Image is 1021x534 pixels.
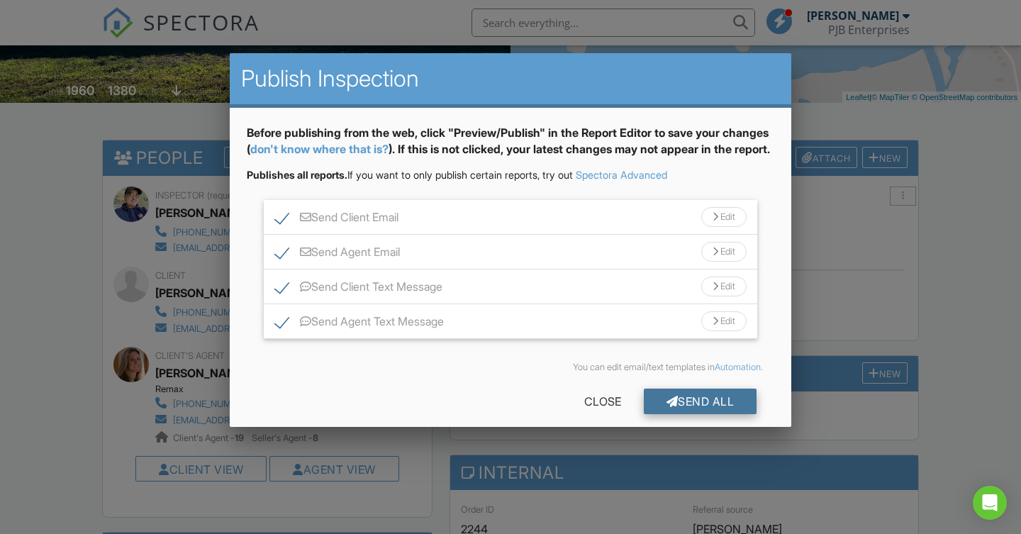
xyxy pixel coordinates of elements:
div: Before publishing from the web, click "Preview/Publish" in the Report Editor to save your changes... [247,125,774,168]
h2: Publish Inspection [241,65,780,93]
div: Open Intercom Messenger [973,486,1007,520]
label: Send Agent Email [275,245,400,263]
span: If you want to only publish certain reports, try out [247,169,573,181]
label: Send Client Text Message [275,280,442,298]
div: You can edit email/text templates in . [258,362,763,373]
div: Edit [701,311,747,331]
a: don't know where that is? [250,142,389,156]
div: Close [562,389,644,414]
a: Automation [715,362,761,372]
div: Send All [644,389,757,414]
strong: Publishes all reports. [247,169,347,181]
div: Edit [701,207,747,227]
label: Send Client Email [275,211,398,228]
div: Edit [701,242,747,262]
div: Edit [701,277,747,296]
label: Send Agent Text Message [275,315,444,333]
a: Spectora Advanced [576,169,667,181]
